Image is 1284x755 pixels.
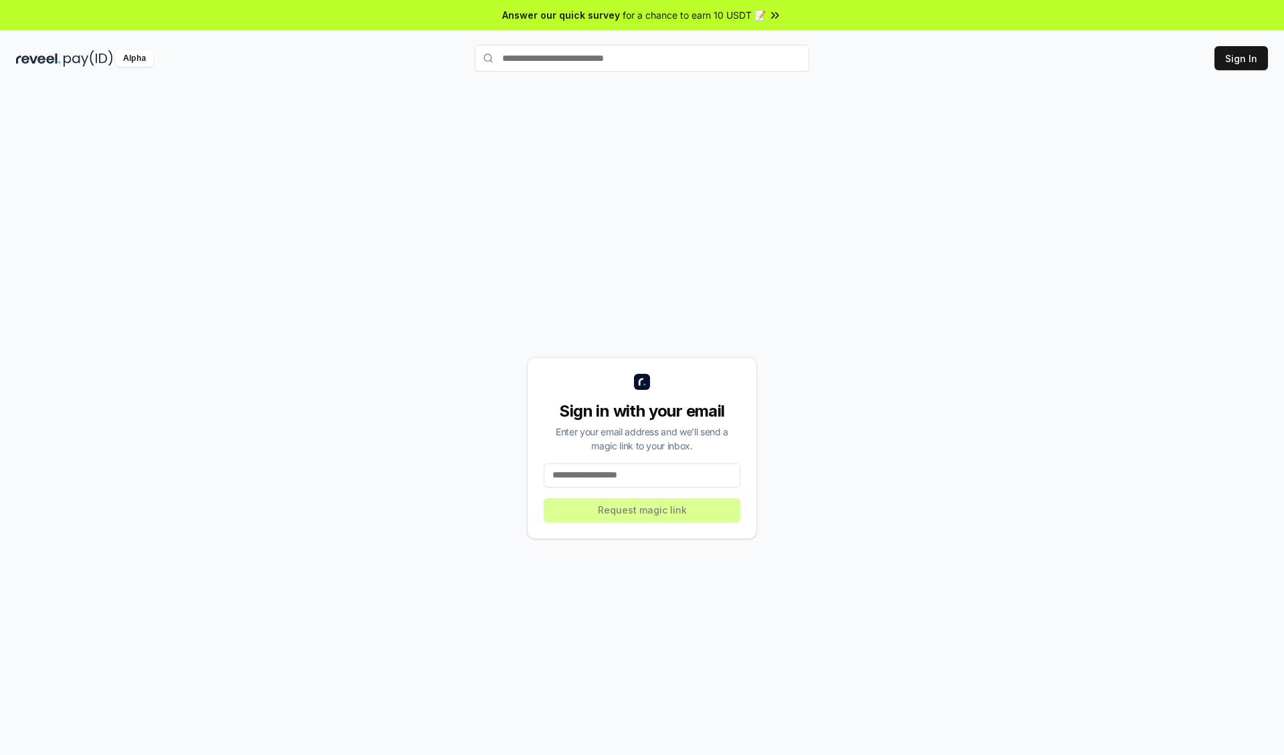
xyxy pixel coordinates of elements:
div: Enter your email address and we’ll send a magic link to your inbox. [544,425,740,453]
img: reveel_dark [16,50,61,67]
div: Sign in with your email [544,401,740,422]
button: Sign In [1214,46,1268,70]
img: pay_id [64,50,113,67]
img: logo_small [634,374,650,390]
span: Answer our quick survey [502,8,620,22]
span: for a chance to earn 10 USDT 📝 [623,8,766,22]
div: Alpha [116,50,153,67]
